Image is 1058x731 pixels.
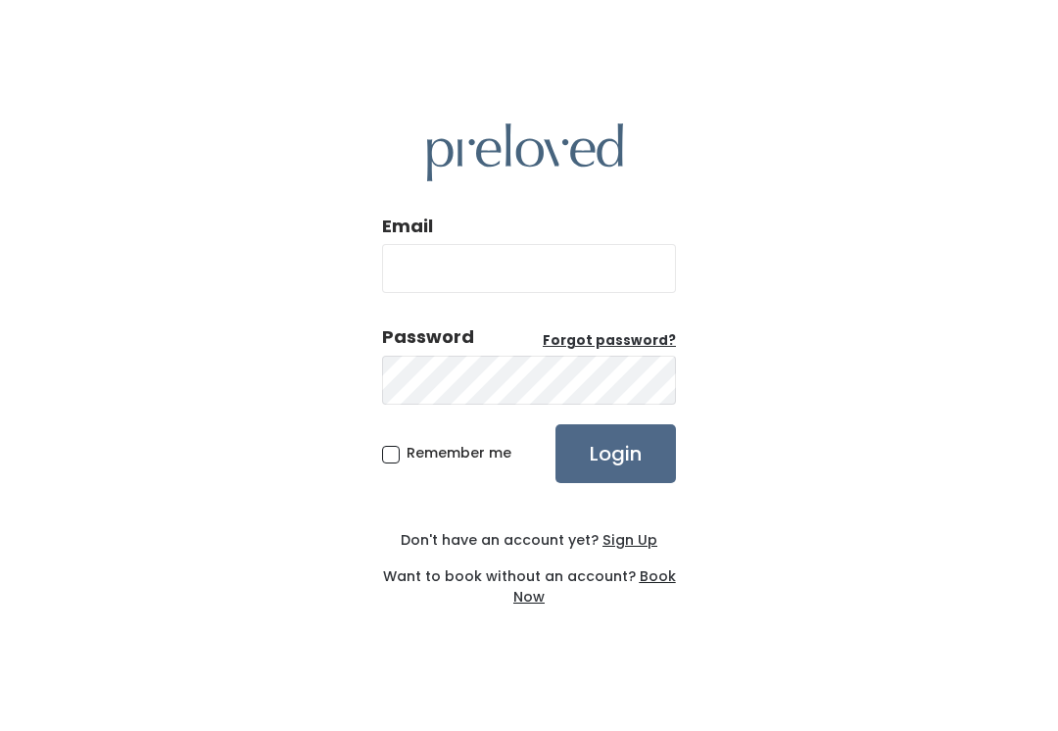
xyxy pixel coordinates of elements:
[555,424,676,483] input: Login
[382,214,433,239] label: Email
[599,530,657,550] a: Sign Up
[602,530,657,550] u: Sign Up
[543,331,676,351] a: Forgot password?
[407,443,511,463] span: Remember me
[382,551,676,608] div: Want to book without an account?
[513,566,676,607] a: Book Now
[382,530,676,551] div: Don't have an account yet?
[382,324,474,350] div: Password
[427,123,623,181] img: preloved logo
[543,331,676,350] u: Forgot password?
